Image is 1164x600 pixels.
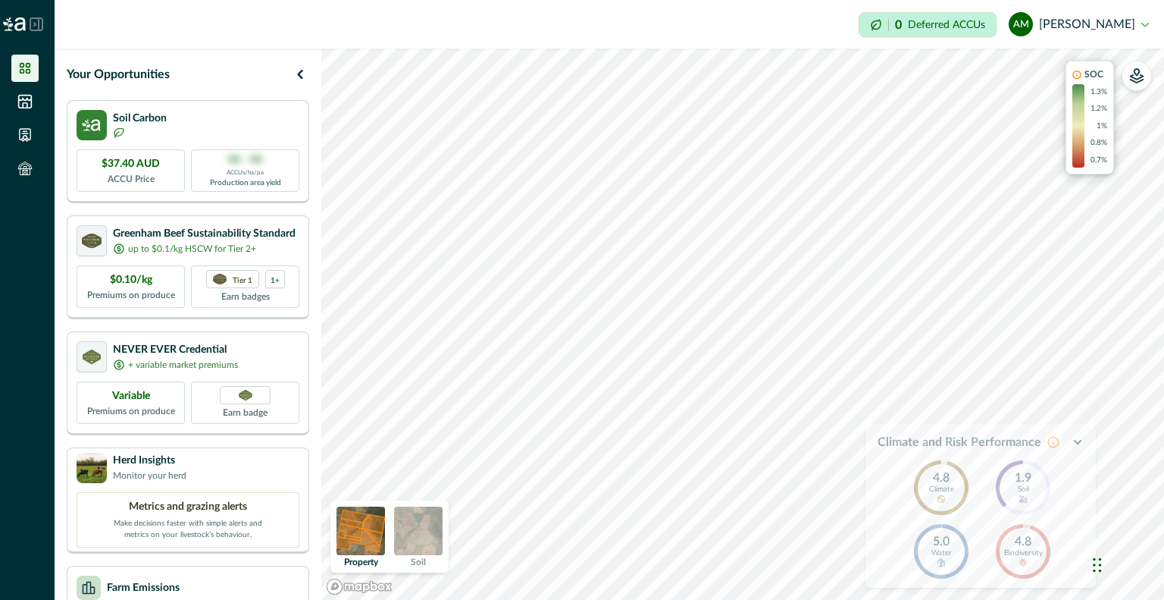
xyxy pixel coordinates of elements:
p: Soil [1018,485,1029,495]
p: Farm Emissions [107,580,180,596]
p: Herd Insights [113,453,186,469]
p: SOC [1084,68,1103,81]
img: certification logo [213,274,227,284]
p: 00 - 00 [228,152,262,168]
p: Climate [929,485,954,495]
p: Water [931,549,952,558]
p: up to $0.1/kg HSCW for Tier 2+ [128,242,256,256]
p: Make decisions faster with simple alerts and metrics on your livestock’s behaviour. [112,515,264,541]
p: Earn badge [223,404,268,419]
p: 0.7% [1090,155,1107,166]
p: 5.0 [933,536,950,549]
p: Biodiversity [1004,549,1043,558]
p: Climate and Risk Performance [878,433,1041,451]
p: 1% [1097,121,1107,132]
p: Premiums on produce [87,288,175,302]
p: ACCUs/ha/pa [227,168,264,177]
p: 1.3% [1090,86,1107,98]
p: Monitor your herd [113,469,186,482]
div: more credentials avaialble [265,270,285,288]
iframe: Chat Widget [1088,527,1164,600]
p: 1.9 [1015,472,1031,485]
p: $37.40 AUD [102,156,160,172]
img: Greenham NEVER EVER certification badge [239,390,252,401]
p: Variable [112,388,150,404]
p: 0 [895,19,902,31]
p: Production area yield [210,177,281,189]
p: ACCU Price [108,172,155,186]
p: Greenham Beef Sustainability Standard [113,226,296,242]
img: property preview [336,507,385,555]
p: 1.2% [1090,103,1107,115]
p: $0.10/kg [110,272,152,288]
p: NEVER EVER Credential [113,342,238,358]
p: 0.8% [1090,137,1107,149]
p: Metrics and grazing alerts [129,499,247,515]
p: Property [344,558,378,567]
p: Soil [411,558,426,567]
p: 4.8 [1015,536,1031,549]
p: Soil Carbon [113,111,167,127]
img: soil preview [394,507,443,555]
p: Your Opportunities [67,65,170,83]
p: 1+ [271,275,280,284]
img: certification logo [82,234,102,249]
p: Deferred ACCUs [908,19,985,30]
p: 4.8 [933,472,950,485]
div: Drag [1093,542,1102,588]
p: Earn badges [221,288,270,303]
p: + variable market premiums [128,358,238,372]
button: Amanda Mahy[PERSON_NAME] [1009,6,1149,42]
img: Logo [3,17,26,31]
a: Mapbox logo [326,578,393,595]
p: Premiums on produce [87,404,175,418]
img: certification logo [83,350,102,365]
p: Tier 1 [233,275,252,284]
